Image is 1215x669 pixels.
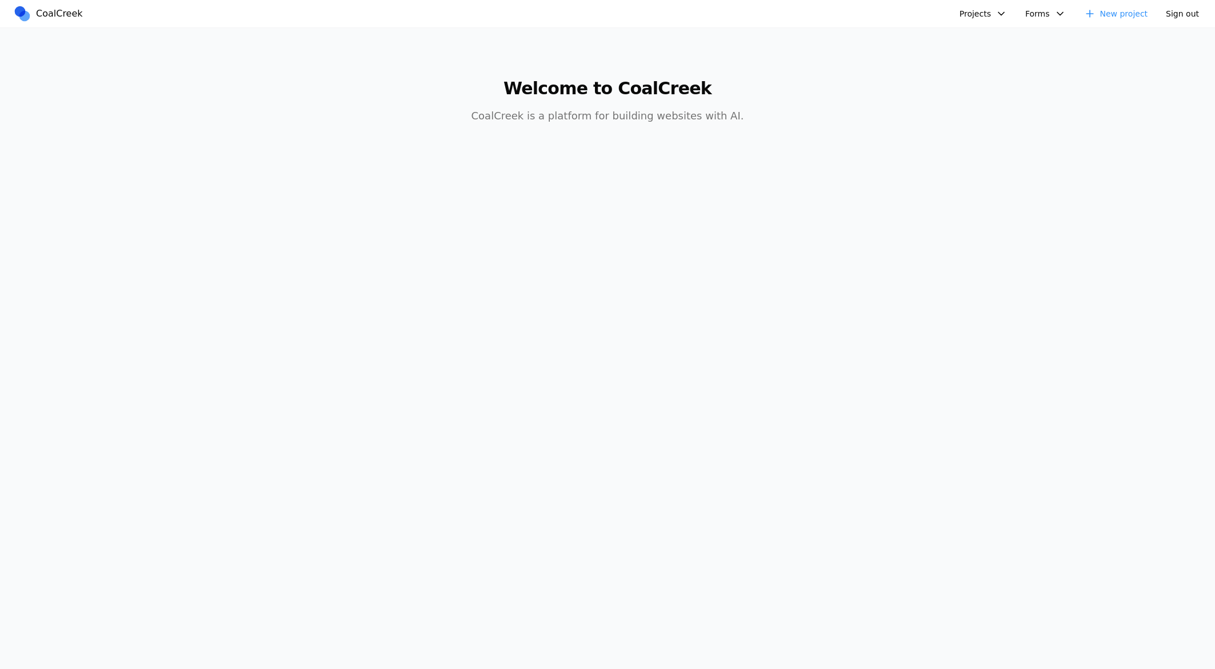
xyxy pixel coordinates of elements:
p: CoalCreek is a platform for building websites with AI. [388,108,827,124]
button: Sign out [1159,5,1206,23]
h1: Welcome to CoalCreek [388,78,827,99]
a: CoalCreek [13,5,87,22]
button: Projects [953,5,1014,23]
button: Forms [1018,5,1073,23]
a: New project [1077,5,1155,23]
span: CoalCreek [36,7,83,21]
